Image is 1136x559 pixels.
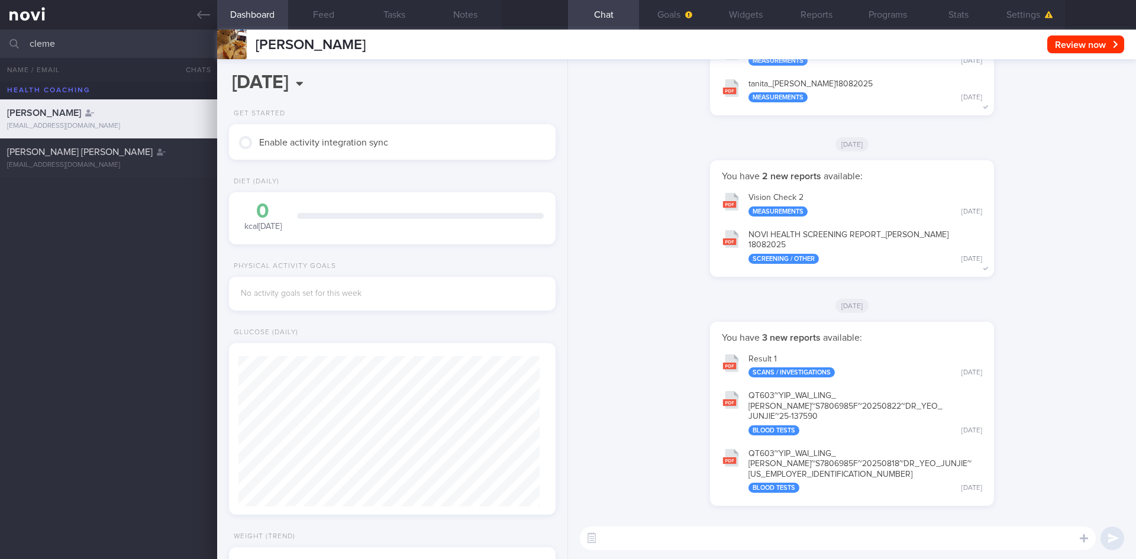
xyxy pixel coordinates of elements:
[748,56,808,66] div: Measurements
[716,383,988,441] button: QT603~YIP_WAI_LING_[PERSON_NAME]~S7806985F~20250822~DR_YEO_JUNJIE~25-137590 Blood Tests [DATE]
[760,333,823,342] strong: 3 new reports
[716,185,988,222] button: Vision Check 2 Measurements [DATE]
[961,93,982,102] div: [DATE]
[716,222,988,270] button: NOVI HEALTH SCREENING REPORT_[PERSON_NAME]18082025 Screening / Other [DATE]
[961,426,982,435] div: [DATE]
[748,367,835,377] div: Scans / Investigations
[748,254,819,264] div: Screening / Other
[256,38,366,52] span: [PERSON_NAME]
[716,347,988,384] button: Result 1 Scans / Investigations [DATE]
[748,449,982,493] div: QT603~YIP_ WAI_ LING_ [PERSON_NAME]~S7806985F~20250818~DR_ YEO_ JUNJIE~[US_EMPLOYER_IDENTIFICATIO...
[716,72,988,109] button: tanita_[PERSON_NAME]18082025 Measurements [DATE]
[835,137,869,151] span: [DATE]
[241,201,285,222] div: 0
[961,255,982,264] div: [DATE]
[229,328,298,337] div: Glucose (Daily)
[748,230,982,264] div: NOVI HEALTH SCREENING REPORT_ [PERSON_NAME] 18082025
[7,161,210,170] div: [EMAIL_ADDRESS][DOMAIN_NAME]
[1047,35,1124,53] button: Review now
[748,354,982,378] div: Result 1
[716,441,988,499] button: QT603~YIP_WAI_LING_[PERSON_NAME]~S7806985F~20250818~DR_YEO_JUNJIE~[US_EMPLOYER_IDENTIFICATION_NUM...
[748,425,799,435] div: Blood Tests
[961,57,982,66] div: [DATE]
[241,289,544,299] div: No activity goals set for this week
[241,201,285,232] div: kcal [DATE]
[748,92,808,102] div: Measurements
[7,108,81,118] span: [PERSON_NAME]
[748,206,808,217] div: Measurements
[722,332,982,344] p: You have available:
[748,79,982,103] div: tanita_ [PERSON_NAME] 18082025
[961,484,982,493] div: [DATE]
[961,208,982,217] div: [DATE]
[760,172,824,181] strong: 2 new reports
[7,147,153,157] span: [PERSON_NAME] [PERSON_NAME]
[748,391,982,435] div: QT603~YIP_ WAI_ LING_ [PERSON_NAME]~S7806985F~20250822~DR_ YEO_ JUNJIE~25-137590
[229,532,295,541] div: Weight (Trend)
[748,483,799,493] div: Blood Tests
[229,177,279,186] div: Diet (Daily)
[748,193,982,217] div: Vision Check 2
[961,369,982,377] div: [DATE]
[835,299,869,313] span: [DATE]
[229,262,336,271] div: Physical Activity Goals
[722,170,982,182] p: You have available:
[7,122,210,131] div: [EMAIL_ADDRESS][DOMAIN_NAME]
[170,58,217,82] button: Chats
[229,109,285,118] div: Get Started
